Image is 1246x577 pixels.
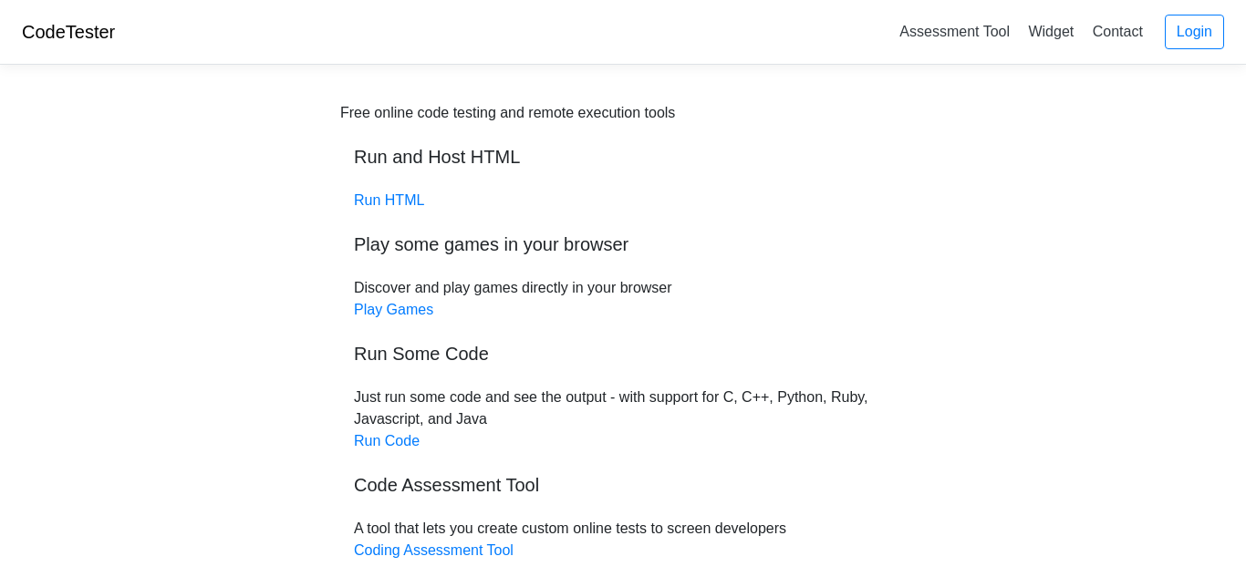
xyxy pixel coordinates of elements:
a: Run Code [354,433,420,448]
h5: Code Assessment Tool [354,474,892,496]
a: Coding Assessment Tool [354,542,514,558]
a: Widget [1021,16,1081,46]
a: Play Games [354,302,433,317]
h5: Run and Host HTML [354,146,892,168]
div: Free online code testing and remote execution tools [340,102,675,124]
a: Run HTML [354,192,424,208]
h5: Play some games in your browser [354,233,892,255]
a: CodeTester [22,22,115,42]
h5: Run Some Code [354,343,892,365]
a: Assessment Tool [892,16,1017,46]
a: Login [1165,15,1224,49]
a: Contact [1085,16,1150,46]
